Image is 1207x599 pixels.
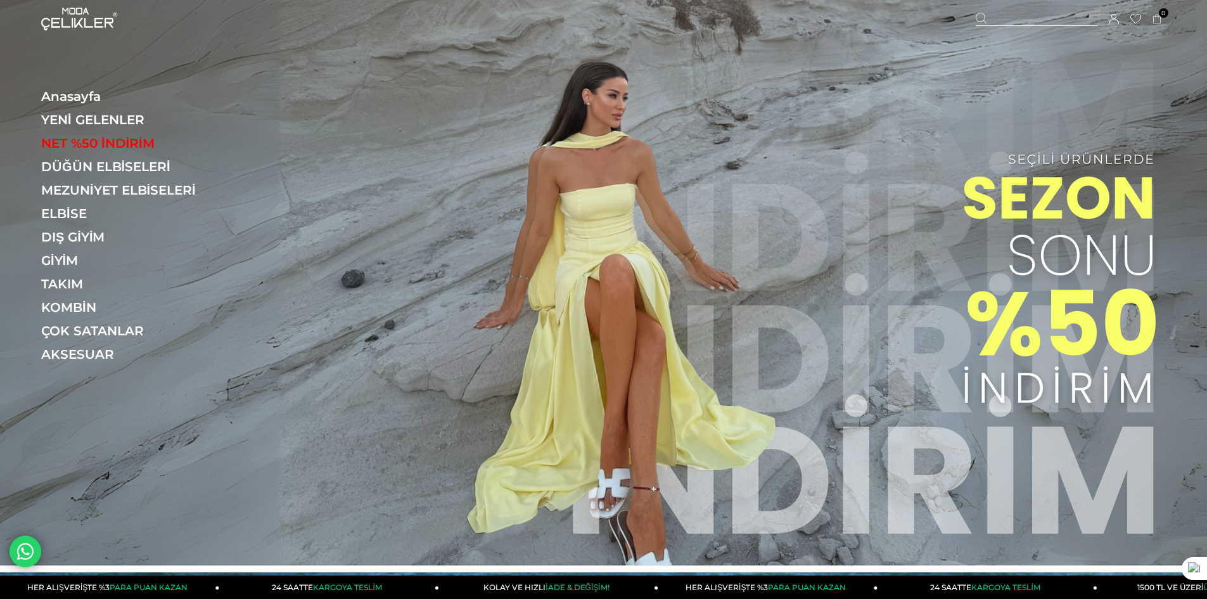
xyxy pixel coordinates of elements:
[41,89,215,104] a: Anasayfa
[313,583,381,592] span: KARGOYA TESLİM
[546,583,609,592] span: İADE & DEĞİŞİM!
[41,347,215,362] a: AKSESUAR
[41,229,215,245] a: DIŞ GİYİM
[768,583,846,592] span: PARA PUAN KAZAN
[110,583,188,592] span: PARA PUAN KAZAN
[41,276,215,292] a: TAKIM
[41,112,215,127] a: YENİ GELENLER
[41,8,117,30] img: logo
[41,253,215,268] a: GİYİM
[1159,8,1168,18] span: 0
[41,136,215,151] a: NET %50 İNDİRİM
[971,583,1040,592] span: KARGOYA TESLİM
[878,576,1097,599] a: 24 SAATTEKARGOYA TESLİM
[41,300,215,315] a: KOMBİN
[41,206,215,221] a: ELBİSE
[658,576,878,599] a: HER ALIŞVERİŞTE %3PARA PUAN KAZAN
[41,159,215,174] a: DÜĞÜN ELBİSELERİ
[41,323,215,338] a: ÇOK SATANLAR
[439,576,658,599] a: KOLAY VE HIZLIİADE & DEĞİŞİM!
[220,576,439,599] a: 24 SAATTEKARGOYA TESLİM
[1153,15,1162,24] a: 0
[41,183,215,198] a: MEZUNİYET ELBİSELERİ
